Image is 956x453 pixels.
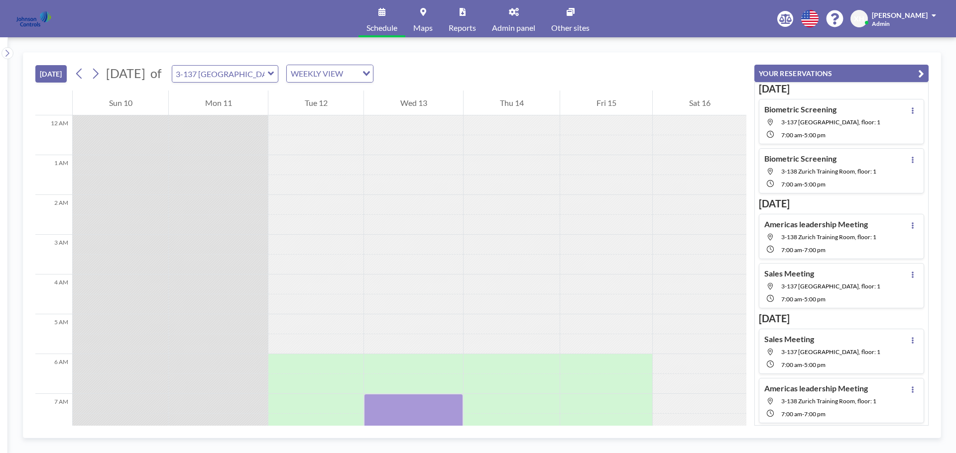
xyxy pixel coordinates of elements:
[781,397,876,405] span: 3-138 Zurich Training Room, floor: 1
[781,348,880,356] span: 3-137 Riyadh Training Room, floor: 1
[16,9,51,29] img: organization-logo
[35,314,72,354] div: 5 AM
[802,361,804,368] span: -
[781,181,802,188] span: 7:00 AM
[35,394,72,434] div: 7 AM
[560,91,652,115] div: Fri 15
[781,282,880,290] span: 3-137 Riyadh Training Room, floor: 1
[804,181,826,188] span: 5:00 PM
[802,410,804,418] span: -
[781,118,880,126] span: 3-137 Riyadh Training Room, floor: 1
[804,295,826,303] span: 5:00 PM
[287,65,373,82] div: Search for option
[366,24,397,32] span: Schedule
[781,246,802,254] span: 7:00 AM
[35,274,72,314] div: 4 AM
[759,312,924,325] h3: [DATE]
[346,67,357,80] input: Search for option
[804,131,826,139] span: 5:00 PM
[804,410,826,418] span: 7:00 PM
[551,24,590,32] span: Other sites
[802,131,804,139] span: -
[150,66,161,81] span: of
[35,155,72,195] div: 1 AM
[449,24,476,32] span: Reports
[73,91,168,115] div: Sun 10
[854,14,864,23] span: XH
[781,168,876,175] span: 3-138 Zurich Training Room, floor: 1
[781,295,802,303] span: 7:00 AM
[35,115,72,155] div: 12 AM
[764,219,868,229] h4: Americas leadership Meeting
[872,11,928,19] span: [PERSON_NAME]
[804,246,826,254] span: 7:00 PM
[169,91,268,115] div: Mon 11
[464,91,560,115] div: Thu 14
[802,295,804,303] span: -
[781,361,802,368] span: 7:00 AM
[764,383,868,393] h4: Americas leadership Meeting
[872,20,890,27] span: Admin
[781,131,802,139] span: 7:00 AM
[754,65,929,82] button: YOUR RESERVATIONS
[764,154,836,164] h4: Biometric Screening
[106,66,145,81] span: [DATE]
[653,91,746,115] div: Sat 16
[764,104,836,114] h4: Biometric Screening
[781,410,802,418] span: 7:00 AM
[35,195,72,235] div: 2 AM
[759,83,924,95] h3: [DATE]
[802,181,804,188] span: -
[781,233,876,241] span: 3-138 Zurich Training Room, floor: 1
[413,24,433,32] span: Maps
[35,65,67,83] button: [DATE]
[764,269,814,278] h4: Sales Meeting
[289,67,345,80] span: WEEKLY VIEW
[172,66,268,82] input: 3-137 Riyadh Training Room
[492,24,535,32] span: Admin panel
[764,334,814,344] h4: Sales Meeting
[802,246,804,254] span: -
[364,91,463,115] div: Wed 13
[804,361,826,368] span: 5:00 PM
[35,235,72,274] div: 3 AM
[268,91,363,115] div: Tue 12
[35,354,72,394] div: 6 AM
[759,197,924,210] h3: [DATE]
